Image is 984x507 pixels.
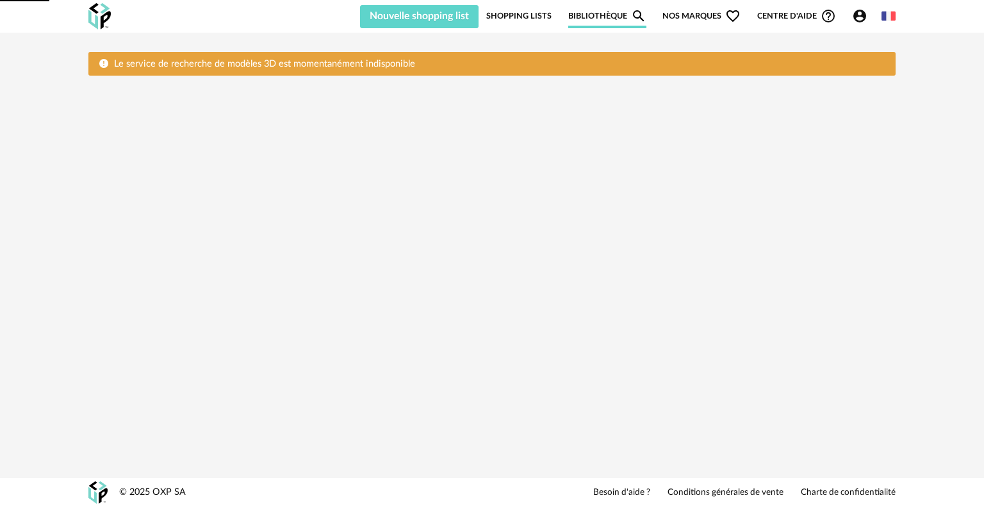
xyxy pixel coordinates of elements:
[370,11,469,21] span: Nouvelle shopping list
[821,8,836,24] span: Help Circle Outline icon
[662,4,741,28] span: Nos marques
[631,8,646,24] span: Magnify icon
[360,5,479,28] button: Nouvelle shopping list
[801,487,896,499] a: Charte de confidentialité
[486,4,552,28] a: Shopping Lists
[725,8,741,24] span: Heart Outline icon
[852,8,867,24] span: Account Circle icon
[852,8,873,24] span: Account Circle icon
[88,3,111,29] img: OXP
[568,4,646,28] a: BibliothèqueMagnify icon
[593,487,650,499] a: Besoin d'aide ?
[668,487,783,499] a: Conditions générales de vente
[88,481,108,504] img: OXP
[757,8,836,24] span: Centre d'aideHelp Circle Outline icon
[881,9,896,23] img: fr
[119,486,186,499] div: © 2025 OXP SA
[114,59,415,69] span: Le service de recherche de modèles 3D est momentanément indisponible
